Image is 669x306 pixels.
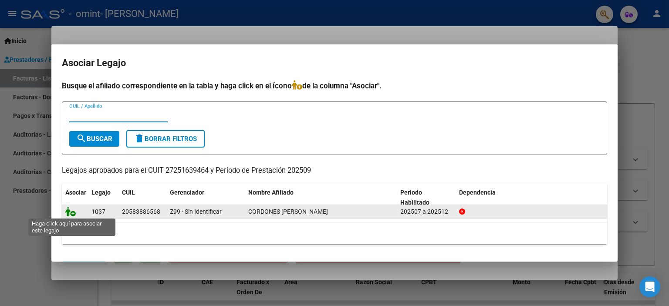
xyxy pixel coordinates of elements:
[62,183,88,212] datatable-header-cell: Asociar
[76,135,112,143] span: Buscar
[166,183,245,212] datatable-header-cell: Gerenciador
[122,189,135,196] span: CUIL
[459,189,496,196] span: Dependencia
[170,208,222,215] span: Z99 - Sin Identificar
[91,208,105,215] span: 1037
[397,183,456,212] datatable-header-cell: Periodo Habilitado
[400,189,429,206] span: Periodo Habilitado
[122,207,160,217] div: 20583886568
[62,165,607,176] p: Legajos aprobados para el CUIT 27251639464 y Período de Prestación 202509
[134,133,145,144] mat-icon: delete
[62,222,607,244] div: 1 registros
[118,183,166,212] datatable-header-cell: CUIL
[91,189,111,196] span: Legajo
[639,276,660,297] div: Open Intercom Messenger
[62,55,607,71] h2: Asociar Legajo
[88,183,118,212] datatable-header-cell: Legajo
[456,183,608,212] datatable-header-cell: Dependencia
[248,189,294,196] span: Nombre Afiliado
[248,208,328,215] span: CORDONES GARCIA ALEJANDRO JOSE
[69,131,119,147] button: Buscar
[170,189,204,196] span: Gerenciador
[400,207,452,217] div: 202507 a 202512
[245,183,397,212] datatable-header-cell: Nombre Afiliado
[62,80,607,91] h4: Busque el afiliado correspondiente en la tabla y haga click en el ícono de la columna "Asociar".
[126,130,205,148] button: Borrar Filtros
[65,189,86,196] span: Asociar
[134,135,197,143] span: Borrar Filtros
[76,133,87,144] mat-icon: search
